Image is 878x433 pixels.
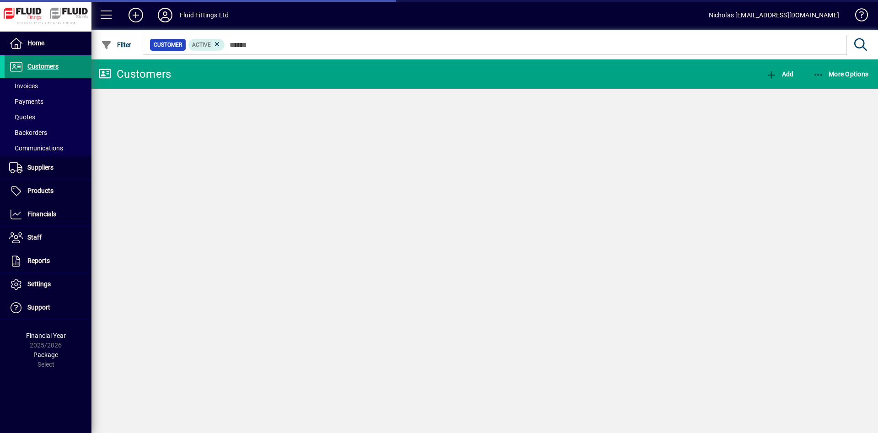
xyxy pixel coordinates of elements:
a: Suppliers [5,156,91,179]
mat-chip: Activation Status: Active [188,39,225,51]
button: Add [121,7,150,23]
span: Filter [101,41,132,48]
span: Suppliers [27,164,54,171]
div: Fluid Fittings Ltd [180,8,229,22]
span: Customers [27,63,59,70]
span: Reports [27,257,50,264]
span: Quotes [9,113,35,121]
div: Nicholas [EMAIL_ADDRESS][DOMAIN_NAME] [709,8,839,22]
span: Customer [154,40,182,49]
span: Add [766,70,793,78]
a: Staff [5,226,91,249]
button: Filter [99,37,134,53]
button: Profile [150,7,180,23]
span: Support [27,304,50,311]
a: Invoices [5,78,91,94]
span: Financials [27,210,56,218]
span: Settings [27,280,51,288]
span: Active [192,42,211,48]
span: Package [33,351,58,358]
div: Customers [98,67,171,81]
span: Communications [9,144,63,152]
a: Quotes [5,109,91,125]
span: Backorders [9,129,47,136]
a: Products [5,180,91,203]
span: Financial Year [26,332,66,339]
span: Staff [27,234,42,241]
a: Reports [5,250,91,273]
a: Financials [5,203,91,226]
span: Products [27,187,54,194]
a: Backorders [5,125,91,140]
a: Support [5,296,91,319]
a: Settings [5,273,91,296]
a: Communications [5,140,91,156]
a: Payments [5,94,91,109]
span: More Options [813,70,869,78]
button: More Options [811,66,871,82]
span: Payments [9,98,43,105]
span: Home [27,39,44,47]
a: Home [5,32,91,55]
a: Knowledge Base [848,2,867,32]
span: Invoices [9,82,38,90]
button: Add [764,66,796,82]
